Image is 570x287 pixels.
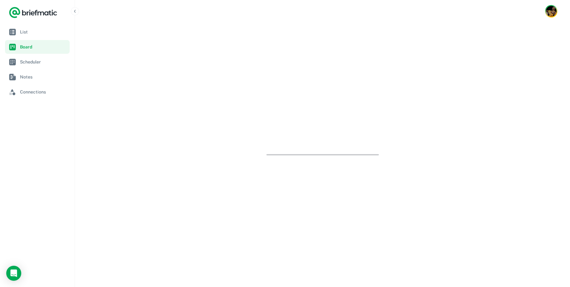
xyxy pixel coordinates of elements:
[20,43,67,50] span: Board
[5,85,70,99] a: Connections
[545,5,558,18] button: Account button
[20,28,67,35] span: List
[5,40,70,54] a: Board
[5,55,70,69] a: Scheduler
[5,70,70,84] a: Notes
[20,88,67,95] span: Connections
[20,58,67,65] span: Scheduler
[9,6,57,19] a: Logo
[5,25,70,39] a: List
[6,266,21,281] div: Load Chat
[546,6,557,17] img: SAPTARSHI DAS
[20,73,67,80] span: Notes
